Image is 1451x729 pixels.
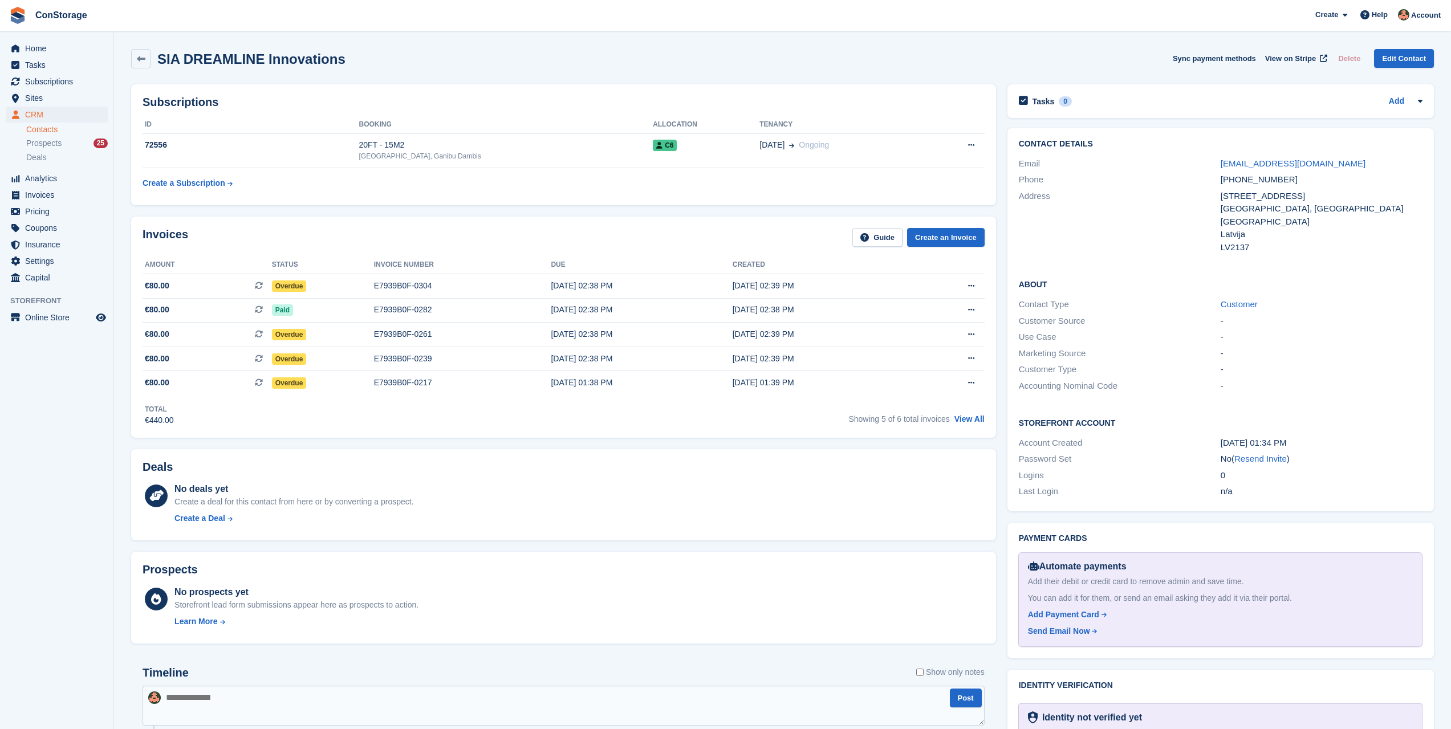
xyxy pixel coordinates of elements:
h2: Deals [143,461,173,474]
th: Allocation [653,116,759,134]
span: Subscriptions [25,74,94,89]
a: menu [6,107,108,123]
img: Identity Verification Ready [1028,711,1038,724]
a: Add [1389,95,1404,108]
a: Add Payment Card [1028,609,1408,621]
span: Overdue [272,377,307,389]
div: [DATE] 02:38 PM [551,328,732,340]
div: n/a [1221,485,1422,498]
a: menu [6,203,108,219]
div: No [1221,453,1422,466]
a: menu [6,74,108,89]
a: menu [6,40,108,56]
div: [DATE] 01:39 PM [733,377,914,389]
a: [EMAIL_ADDRESS][DOMAIN_NAME] [1221,158,1365,168]
span: Coupons [25,220,94,236]
h2: Tasks [1033,96,1055,107]
div: Address [1019,190,1221,254]
h2: Prospects [143,563,198,576]
span: Ongoing [799,140,829,149]
div: Marketing Source [1019,347,1221,360]
span: Paid [272,304,293,316]
span: Capital [25,270,94,286]
span: €80.00 [145,353,169,365]
h2: Subscriptions [143,96,985,109]
div: Customer Type [1019,363,1221,376]
div: Account Created [1019,437,1221,450]
div: [DATE] 01:34 PM [1221,437,1422,450]
span: Create [1315,9,1338,21]
th: Tenancy [759,116,927,134]
div: Send Email Now [1028,625,1090,637]
a: menu [6,253,108,269]
a: menu [6,270,108,286]
div: E7939B0F-0239 [374,353,551,365]
div: - [1221,315,1422,328]
a: menu [6,237,108,252]
span: Overdue [272,329,307,340]
a: View All [954,414,985,423]
h2: About [1019,278,1422,290]
span: Sites [25,90,94,106]
span: Online Store [25,309,94,325]
div: - [1221,347,1422,360]
a: Create a Deal [174,512,413,524]
th: Booking [359,116,653,134]
span: Analytics [25,170,94,186]
div: 20FT - 15M2 [359,139,653,151]
th: Status [272,256,374,274]
h2: Contact Details [1019,140,1422,149]
div: Create a Subscription [143,177,225,189]
a: menu [6,309,108,325]
span: Overdue [272,280,307,292]
h2: Timeline [143,666,189,679]
div: [PHONE_NUMBER] [1221,173,1422,186]
div: €440.00 [145,414,174,426]
span: Help [1372,9,1388,21]
div: [DATE] 02:38 PM [551,280,732,292]
div: [GEOGRAPHIC_DATA], [GEOGRAPHIC_DATA] [1221,202,1422,215]
div: 0 [1059,96,1072,107]
div: - [1221,331,1422,344]
a: Guide [852,228,903,247]
div: [DATE] 02:39 PM [733,353,914,365]
button: Sync payment methods [1173,49,1256,68]
span: €80.00 [145,280,169,292]
h2: Payment cards [1019,534,1422,543]
span: CRM [25,107,94,123]
div: Identity not verified yet [1038,711,1142,724]
th: Created [733,256,914,274]
span: Showing 5 of 6 total invoices [848,414,949,423]
a: Customer [1221,299,1258,309]
a: Contacts [26,124,108,135]
span: €80.00 [145,304,169,316]
div: Total [145,404,174,414]
div: Learn More [174,616,217,628]
a: Edit Contact [1374,49,1434,68]
div: Password Set [1019,453,1221,466]
span: [DATE] [759,139,785,151]
label: Show only notes [916,666,985,678]
span: Overdue [272,353,307,365]
a: menu [6,57,108,73]
div: Phone [1019,173,1221,186]
div: E7939B0F-0304 [374,280,551,292]
span: Settings [25,253,94,269]
a: Learn More [174,616,418,628]
div: Create a Deal [174,512,225,524]
div: [DATE] 02:38 PM [733,304,914,316]
div: Storefront lead form submissions appear here as prospects to action. [174,599,418,611]
span: Prospects [26,138,62,149]
span: €80.00 [145,377,169,389]
input: Show only notes [916,666,924,678]
div: E7939B0F-0261 [374,328,551,340]
div: 72556 [143,139,359,151]
a: Create a Subscription [143,173,233,194]
span: Invoices [25,187,94,203]
span: Storefront [10,295,113,307]
a: menu [6,170,108,186]
div: LV2137 [1221,241,1422,254]
th: Invoice number [374,256,551,274]
span: Tasks [25,57,94,73]
a: Deals [26,152,108,164]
